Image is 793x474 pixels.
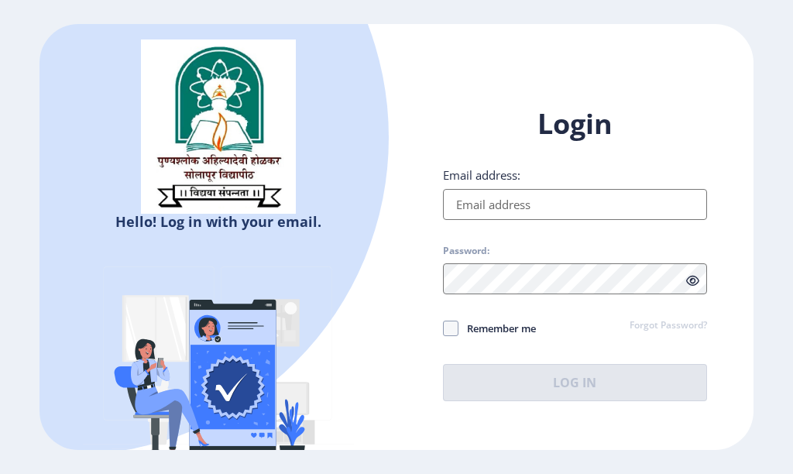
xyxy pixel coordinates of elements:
[443,189,707,220] input: Email address
[458,319,536,338] span: Remember me
[443,245,489,257] label: Password:
[141,39,296,215] img: sulogo.png
[443,167,520,183] label: Email address:
[443,364,707,401] button: Log In
[630,319,707,333] a: Forgot Password?
[443,105,707,143] h1: Login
